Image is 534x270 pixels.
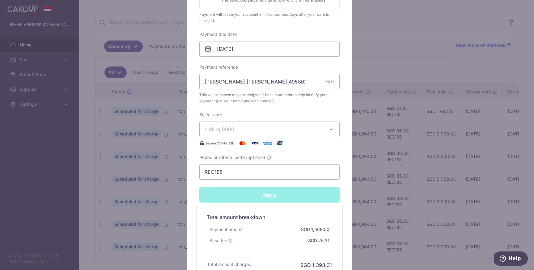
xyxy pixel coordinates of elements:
span: ending 8000 [205,126,234,132]
img: American Express [261,139,273,147]
div: SGD 1,368.00 [299,224,332,235]
div: 24/35 [324,79,335,85]
div: Payment amount [207,224,246,235]
div: Payment will reach your recipient in three business days after your card is charged. [199,11,340,24]
span: Secure 256-bit SSL [206,141,234,146]
img: UnionPay [273,139,286,147]
span: Base fee [210,238,227,244]
label: Payment due date [199,31,237,37]
img: Mastercard [236,139,249,147]
span: Promo or referral code (optional) [199,154,265,161]
div: SGD 25.31 [306,235,332,246]
h6: Total amount charged [207,261,252,268]
h6: SGD 1,393.31 [300,261,332,269]
img: Visa [249,139,261,147]
span: This will be shown on your recipient’s bank statement to help identify your payment (e.g. your na... [199,92,340,104]
iframe: Opens a widget where you can find more information [494,251,528,267]
input: DD / MM / YYYY [199,41,340,57]
label: Payment reference [199,64,238,70]
label: Select card [199,112,222,118]
button: ending 8000 [199,122,340,137]
h5: Total amount breakdown [207,213,332,221]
